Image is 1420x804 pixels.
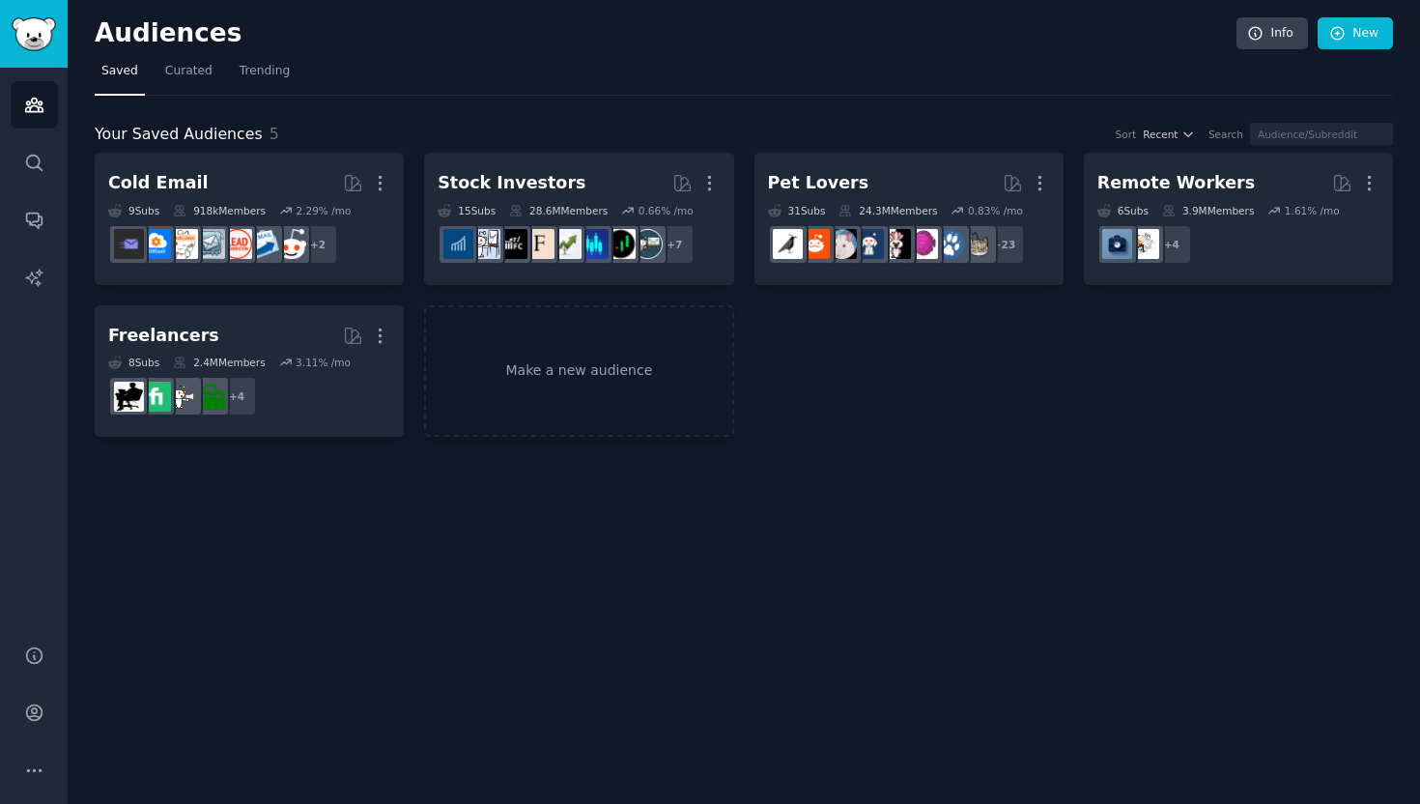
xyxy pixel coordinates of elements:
img: finance [525,229,554,259]
a: New [1318,17,1393,50]
img: forhire [195,382,225,412]
div: 918k Members [173,204,266,217]
input: Audience/Subreddit [1250,123,1393,145]
div: + 2 [298,224,338,265]
a: Saved [95,56,145,96]
img: Freelancers [114,382,144,412]
img: parrots [881,229,911,259]
a: Curated [158,56,219,96]
button: Recent [1143,128,1195,141]
img: Aquariums [908,229,938,259]
a: Pet Lovers31Subs24.3MMembers0.83% /mo+23catsdogsAquariumsparrotsdogswithjobsRATSBeardedDragonsbir... [754,153,1064,285]
a: Make a new audience [424,305,733,438]
img: freelance_forhire [168,382,198,412]
span: Saved [101,63,138,80]
div: 3.9M Members [1162,204,1254,217]
img: investing [552,229,582,259]
span: 5 [270,125,279,143]
div: 1.61 % /mo [1285,204,1340,217]
img: GummySearch logo [12,17,56,51]
span: Recent [1143,128,1178,141]
a: Stock Investors15Subs28.6MMembers0.66% /mo+7stocksDaytradingStockMarketinvestingfinanceFinancialC... [424,153,733,285]
img: coldemail [195,229,225,259]
img: StockMarket [579,229,609,259]
div: + 7 [654,224,695,265]
img: B2BSaaS [141,229,171,259]
div: Freelancers [108,324,219,348]
div: 2.4M Members [173,356,265,369]
img: FinancialCareers [497,229,527,259]
div: 15 Sub s [438,204,496,217]
div: + 23 [984,224,1025,265]
img: b2b_sales [168,229,198,259]
img: BeardedDragons [800,229,830,259]
div: Cold Email [108,171,208,195]
div: Stock Investors [438,171,585,195]
img: birding [773,229,803,259]
img: LeadGeneration [222,229,252,259]
div: 24.3M Members [838,204,937,217]
a: Info [1236,17,1308,50]
h2: Audiences [95,18,1236,49]
img: Emailmarketing [249,229,279,259]
div: + 4 [1151,224,1192,265]
div: Sort [1116,128,1137,141]
img: EmailOutreach [114,229,144,259]
img: cats [962,229,992,259]
img: dividends [443,229,473,259]
div: Remote Workers [1097,171,1255,195]
div: 2.29 % /mo [296,204,351,217]
img: RemoteJobs [1129,229,1159,259]
img: stocks [633,229,663,259]
img: options [470,229,500,259]
img: sales [276,229,306,259]
div: 6 Sub s [1097,204,1149,217]
div: 31 Sub s [768,204,826,217]
img: Fiverr [141,382,171,412]
div: 0.83 % /mo [968,204,1023,217]
a: Trending [233,56,297,96]
a: Remote Workers6Subs3.9MMembers1.61% /mo+4RemoteJobswork [1084,153,1393,285]
div: 8 Sub s [108,356,159,369]
img: Daytrading [606,229,636,259]
span: Your Saved Audiences [95,123,263,147]
div: 9 Sub s [108,204,159,217]
img: dogswithjobs [854,229,884,259]
div: 28.6M Members [509,204,608,217]
div: 3.11 % /mo [296,356,351,369]
a: Freelancers8Subs2.4MMembers3.11% /mo+4forhirefreelance_forhireFiverrFreelancers [95,305,404,438]
div: + 4 [216,376,257,416]
span: Curated [165,63,213,80]
div: 0.66 % /mo [639,204,694,217]
img: dogs [935,229,965,259]
img: RATS [827,229,857,259]
div: Pet Lovers [768,171,869,195]
a: Cold Email9Subs918kMembers2.29% /mo+2salesEmailmarketingLeadGenerationcoldemailb2b_salesB2BSaaSEm... [95,153,404,285]
div: Search [1208,128,1243,141]
img: work [1102,229,1132,259]
span: Trending [240,63,290,80]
